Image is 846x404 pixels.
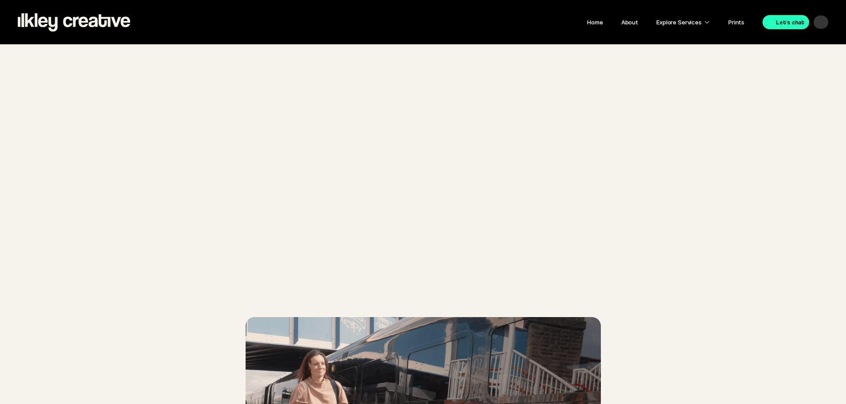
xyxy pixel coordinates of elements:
[728,19,744,26] a: Prints
[587,19,603,26] a: Home
[776,16,805,28] p: Let's chat
[621,19,638,26] a: About
[312,120,534,244] h1: Photography & Videography services in [GEOGRAPHIC_DATA]
[656,16,702,28] p: Explore Services
[763,15,809,29] a: Let's chat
